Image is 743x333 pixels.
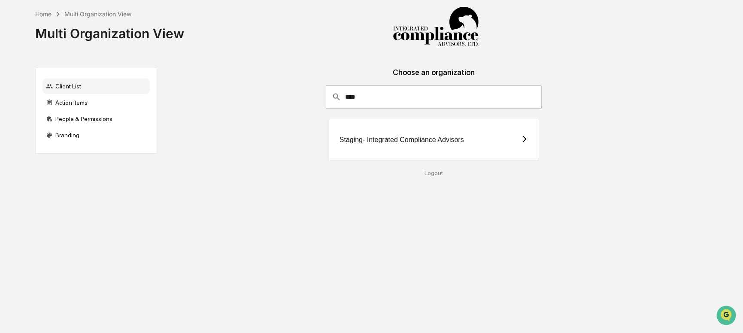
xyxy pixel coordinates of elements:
span: Pylon [85,145,104,152]
a: 🖐️Preclearance [5,105,59,120]
div: Action Items [42,95,150,110]
div: Logout [164,170,704,176]
div: Multi Organization View [64,10,131,18]
div: Home [35,10,52,18]
div: We're available if you need us! [29,74,109,81]
iframe: Open customer support [716,305,739,328]
span: Data Lookup [17,124,54,133]
div: People & Permissions [42,111,150,127]
div: Client List [42,79,150,94]
img: 1746055101610-c473b297-6a78-478c-a979-82029cc54cd1 [9,66,24,81]
div: Choose an organization [164,68,704,85]
div: Staging- Integrated Compliance Advisors [340,136,464,144]
p: How can we help? [9,18,156,32]
div: Multi Organization View [35,19,184,41]
span: Attestations [71,108,106,117]
a: Powered byPylon [61,145,104,152]
div: 🔎 [9,125,15,132]
div: 🖐️ [9,109,15,116]
div: Start new chat [29,66,141,74]
div: 🗄️ [62,109,69,116]
button: Start new chat [146,68,156,79]
div: consultant-dashboard__filter-organizations-search-bar [326,85,542,109]
a: 🔎Data Lookup [5,121,58,136]
div: Branding [42,127,150,143]
img: Integrated Compliance Advisors [393,7,479,47]
span: Preclearance [17,108,55,117]
a: 🗄️Attestations [59,105,110,120]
